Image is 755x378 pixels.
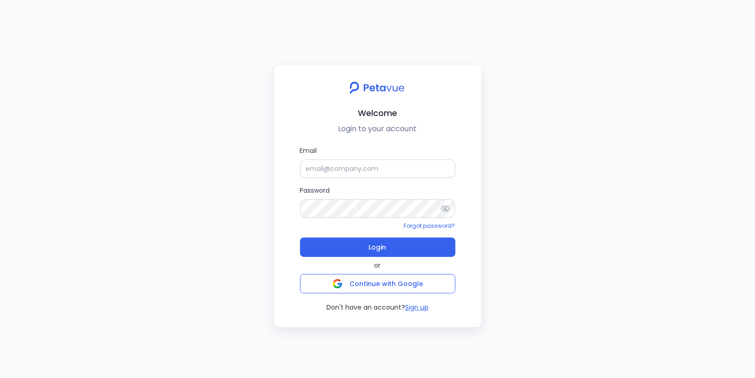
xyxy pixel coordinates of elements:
[405,303,429,312] button: Sign up
[300,238,455,257] button: Login
[344,77,411,99] img: petavue logo
[282,106,474,120] h2: Welcome
[300,274,455,293] button: Continue with Google
[369,241,387,254] span: Login
[300,146,455,178] label: Email
[374,261,381,270] span: or
[300,159,455,178] input: Email
[282,123,474,134] p: Login to your account
[404,222,455,230] a: Forgot password?
[326,303,405,312] span: Don't have an account?
[350,279,423,288] span: Continue with Google
[300,199,455,217] input: Password
[300,185,455,217] label: Password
